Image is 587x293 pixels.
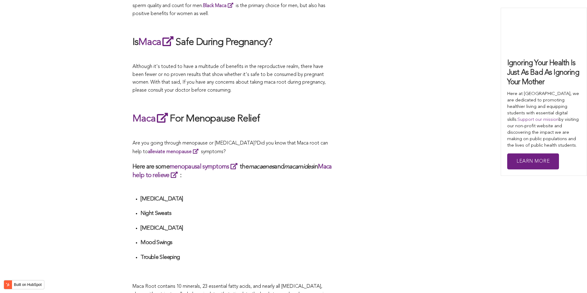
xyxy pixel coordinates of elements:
a: Maca [138,38,176,47]
strong: Black Maca [203,3,226,8]
img: HubSpot sprocket logo [4,281,11,288]
h2: For Menopause Relief [132,112,333,126]
a: Black Maca [203,3,236,8]
a: Maca [132,114,170,124]
h3: Here are some the and in : [132,162,333,180]
a: menopausal symptoms [169,164,240,170]
button: Built on HubSpot [4,280,44,289]
a: Maca help to relieve [132,164,332,179]
label: Built on HubSpot [11,281,44,289]
a: alleviate menopause [148,149,201,154]
iframe: Chat Widget [556,263,587,293]
em: macaenes [249,164,274,170]
a: Learn More [507,153,559,170]
h4: [MEDICAL_DATA] [141,196,333,203]
h4: [MEDICAL_DATA] [141,225,333,232]
h4: Night Sweats [141,210,333,217]
h4: Trouble Sleeping [141,254,333,261]
span: Although it's touted to have a multitude of benefits in the reproductive realm, there have been f... [132,64,326,93]
span: Are you going through menopause or [MEDICAL_DATA]? [132,141,257,146]
em: macamides [284,164,313,170]
h2: Is Safe During Pregnancy? [132,35,333,49]
h4: Mood Swings [141,239,333,246]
